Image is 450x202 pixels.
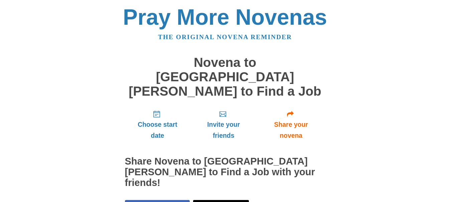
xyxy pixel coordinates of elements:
[197,119,250,141] span: Invite your friends
[257,105,325,145] a: Share your novena
[264,119,319,141] span: Share your novena
[190,105,257,145] a: Invite your friends
[132,119,184,141] span: Choose start date
[125,56,325,98] h1: Novena to [GEOGRAPHIC_DATA][PERSON_NAME] to Find a Job
[158,33,292,40] a: The original novena reminder
[125,105,190,145] a: Choose start date
[123,5,327,29] a: Pray More Novenas
[125,156,325,188] h2: Share Novena to [GEOGRAPHIC_DATA][PERSON_NAME] to Find a Job with your friends!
